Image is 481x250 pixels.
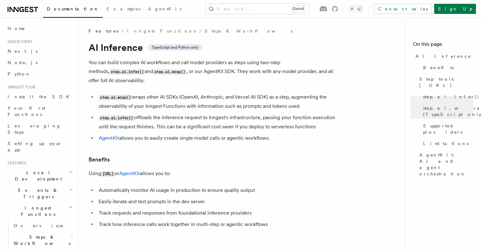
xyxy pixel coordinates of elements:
code: step.ai.wrap() [99,95,132,100]
li: allows you to easily create single model calls or agentic workflows. [97,134,342,143]
a: AgentKit [144,2,185,17]
span: Limitations [423,140,469,147]
span: Python [8,71,31,76]
button: Search...Ctrl+K [206,4,309,14]
a: Your first Functions [5,102,74,120]
span: step.ai.infer() [423,94,479,100]
span: Next.js [8,49,38,54]
a: Step tools: [URL] [417,73,473,91]
a: Python [5,68,74,80]
p: You can build complex AI workflows and call model providers as steps using two-step methods, and ... [89,58,342,85]
a: Limitations [421,138,473,149]
a: AI Inference [413,51,473,62]
span: Home [8,25,25,32]
li: offloads the inference request to Inngest's infrastructure, pausing your function execution until... [97,113,342,131]
span: Features [89,28,118,34]
a: Inngest Functions [127,28,196,34]
span: Inngest tour [5,85,35,90]
a: Contact sales [374,4,432,14]
button: Local Development [5,167,74,185]
span: Steps & Workflows [11,234,71,247]
p: Using or allows you to: [89,169,342,178]
button: Steps & Workflows [11,231,74,249]
h4: On this page [413,40,473,51]
li: wraps other AI SDKs (OpenAI, Anthropic, and Vercel AI SDK) as a step, augmenting the observabilit... [97,93,342,111]
span: Supported providers [423,123,473,135]
h1: AI Inference [89,42,342,53]
a: Sign Up [434,4,476,14]
a: Supported providers [421,120,473,138]
code: step.ai.infer() [109,69,145,75]
a: Documentation [43,2,103,18]
span: Local Development [5,169,69,182]
span: Node.js [8,60,38,65]
span: Overview [14,223,79,228]
code: step.ai.infer() [99,115,134,121]
li: Automatically monitor AI usage in production to ensure quality output [97,186,342,195]
a: Install the SDK [5,91,74,102]
kbd: Ctrl+K [291,6,305,12]
a: Home [5,23,74,34]
a: AgentKit: AI and agent orchestration [417,149,473,180]
span: Features [5,161,26,166]
a: Next.js [5,46,74,57]
span: Setting up your app [8,141,62,152]
span: Quick start [5,39,33,44]
span: TypeScript and Python only [152,45,198,50]
span: Install the SDK [8,94,73,99]
code: step.ai.wrap() [153,69,186,75]
span: Leveraging Steps [8,123,61,135]
span: AgentKit: AI and agent orchestration [419,152,473,177]
a: Overview [11,220,74,231]
a: Examples [103,2,144,17]
span: Step tools: [URL] [419,76,473,88]
span: Your first Functions [8,106,45,117]
span: AI Inference [416,53,471,59]
span: Benefits [423,64,454,71]
span: Inngest Functions [5,205,68,217]
li: Track how inference calls work together in multi-step or agentic workflows [97,220,342,229]
span: AgentKit [148,6,182,11]
button: Inngest Functions [5,202,74,220]
li: Easily iterate and test prompts in the dev server [97,197,342,206]
code: [URL] [101,171,114,177]
a: Node.js [5,57,74,68]
a: Steps & Workflows [205,28,293,34]
button: Toggle dark mode [348,5,363,13]
a: Leveraging Steps [5,120,74,138]
a: AgentKit [119,170,140,176]
a: Setting up your app [5,138,74,155]
a: Benefits [89,155,110,164]
span: Documentation [47,6,99,11]
button: Events & Triggers [5,185,74,202]
a: step.ai.wrap() (TypeScript only) [421,102,473,120]
span: Examples [107,6,140,11]
a: step.ai.infer() [421,91,473,102]
span: Events & Triggers [5,187,69,200]
a: Benefits [421,62,473,73]
a: AgentKit [99,135,119,141]
li: Track requests and responses from foundational inference providers [97,209,342,217]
